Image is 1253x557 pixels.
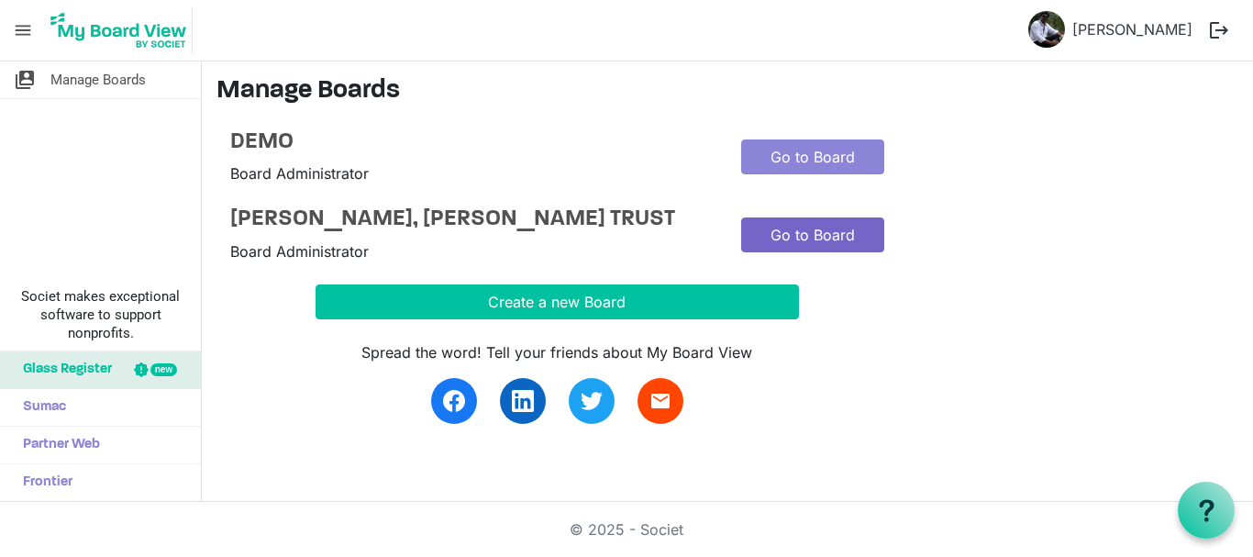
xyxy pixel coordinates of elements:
[230,129,714,156] a: DEMO
[14,351,112,388] span: Glass Register
[45,7,193,53] img: My Board View Logo
[45,7,200,53] a: My Board View Logo
[649,390,671,412] span: email
[316,284,799,319] button: Create a new Board
[50,61,146,98] span: Manage Boards
[14,427,100,463] span: Partner Web
[216,76,1238,107] h3: Manage Boards
[14,464,72,501] span: Frontier
[8,287,193,342] span: Societ makes exceptional software to support nonprofits.
[230,164,369,183] span: Board Administrator
[581,390,603,412] img: twitter.svg
[1065,11,1200,48] a: [PERSON_NAME]
[230,242,369,261] span: Board Administrator
[741,139,884,174] a: Go to Board
[1028,11,1065,48] img: hSUB5Hwbk44obJUHC4p8SpJiBkby1CPMa6WHdO4unjbwNk2QqmooFCj6Eu6u6-Q6MUaBHHRodFmU3PnQOABFnA_thumb.png
[570,520,683,539] a: © 2025 - Societ
[316,341,799,363] div: Spread the word! Tell your friends about My Board View
[741,217,884,252] a: Go to Board
[230,206,714,233] a: [PERSON_NAME], [PERSON_NAME] TRUST
[443,390,465,412] img: facebook.svg
[1200,11,1238,50] button: logout
[14,389,66,426] span: Sumac
[512,390,534,412] img: linkedin.svg
[150,363,177,376] div: new
[638,378,683,424] a: email
[14,61,36,98] span: switch_account
[6,13,40,48] span: menu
